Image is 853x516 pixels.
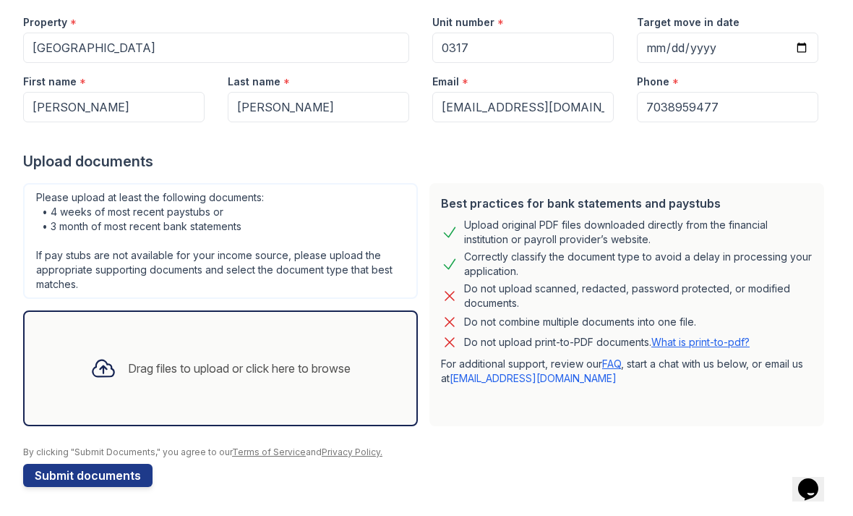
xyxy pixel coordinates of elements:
[23,183,418,299] div: Please upload at least the following documents: • 4 weeks of most recent paystubs or • 3 month of...
[651,336,750,348] a: What is print-to-pdf?
[441,357,813,386] p: For additional support, review our , start a chat with us below, or email us at
[441,195,813,212] div: Best practices for bank statements and paystubs
[464,218,813,247] div: Upload original PDF files downloaded directly from the financial institution or payroll provider’...
[637,15,740,30] label: Target move in date
[464,313,696,331] div: Do not combine multiple documents into one file.
[322,447,382,457] a: Privacy Policy.
[637,75,669,89] label: Phone
[464,282,813,310] div: Do not upload scanned, redacted, password protected, or modified documents.
[228,75,280,89] label: Last name
[23,464,153,487] button: Submit documents
[432,15,494,30] label: Unit number
[464,250,813,279] div: Correctly classify the document type to avoid a delay in processing your application.
[23,447,830,458] div: By clicking "Submit Documents," you agree to our and
[602,358,621,370] a: FAQ
[450,372,617,384] a: [EMAIL_ADDRESS][DOMAIN_NAME]
[23,15,67,30] label: Property
[464,335,750,350] p: Do not upload print-to-PDF documents.
[128,360,351,377] div: Drag files to upload or click here to browse
[232,447,306,457] a: Terms of Service
[432,75,459,89] label: Email
[23,75,77,89] label: First name
[23,151,830,172] div: Upload documents
[792,458,839,502] iframe: chat widget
